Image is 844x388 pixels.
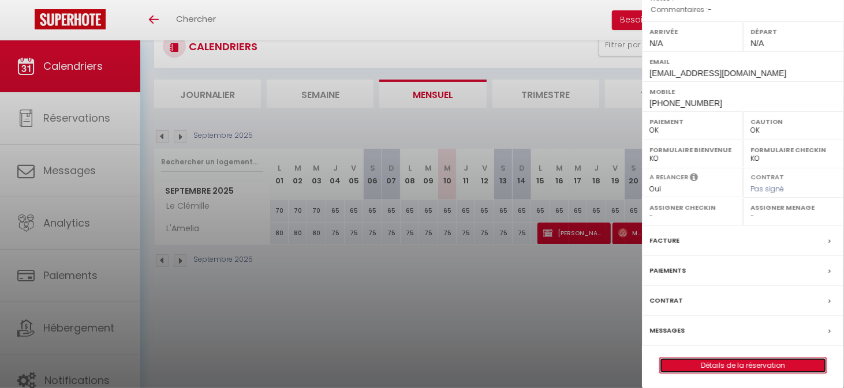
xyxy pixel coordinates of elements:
a: Détails de la réservation [660,358,826,373]
label: Facture [649,235,679,247]
label: Contrat [750,172,784,180]
span: [EMAIL_ADDRESS][DOMAIN_NAME] [649,69,786,78]
span: N/A [649,39,663,48]
label: Paiement [649,116,735,127]
label: A relancer [649,172,688,182]
label: Assigner Menage [750,202,836,213]
button: Détails de la réservation [659,357,827,374]
p: Commentaires : [651,4,835,16]
span: - [708,5,712,14]
label: Formulaire Checkin [750,144,836,156]
label: Paiements [649,265,686,277]
label: Caution [750,116,836,127]
span: N/A [750,39,764,48]
span: [PHONE_NUMBER] [649,99,722,108]
i: Sélectionner OUI si vous souhaiter envoyer les séquences de messages post-checkout [690,172,698,185]
label: Arrivée [649,26,735,37]
label: Assigner Checkin [649,202,735,213]
button: Ouvrir le widget de chat LiveChat [9,5,44,39]
label: Mobile [649,86,836,97]
label: Départ [750,26,836,37]
label: Contrat [649,295,683,307]
label: Formulaire Bienvenue [649,144,735,156]
label: Messages [649,325,685,337]
label: Email [649,56,836,67]
span: Pas signé [750,184,784,194]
